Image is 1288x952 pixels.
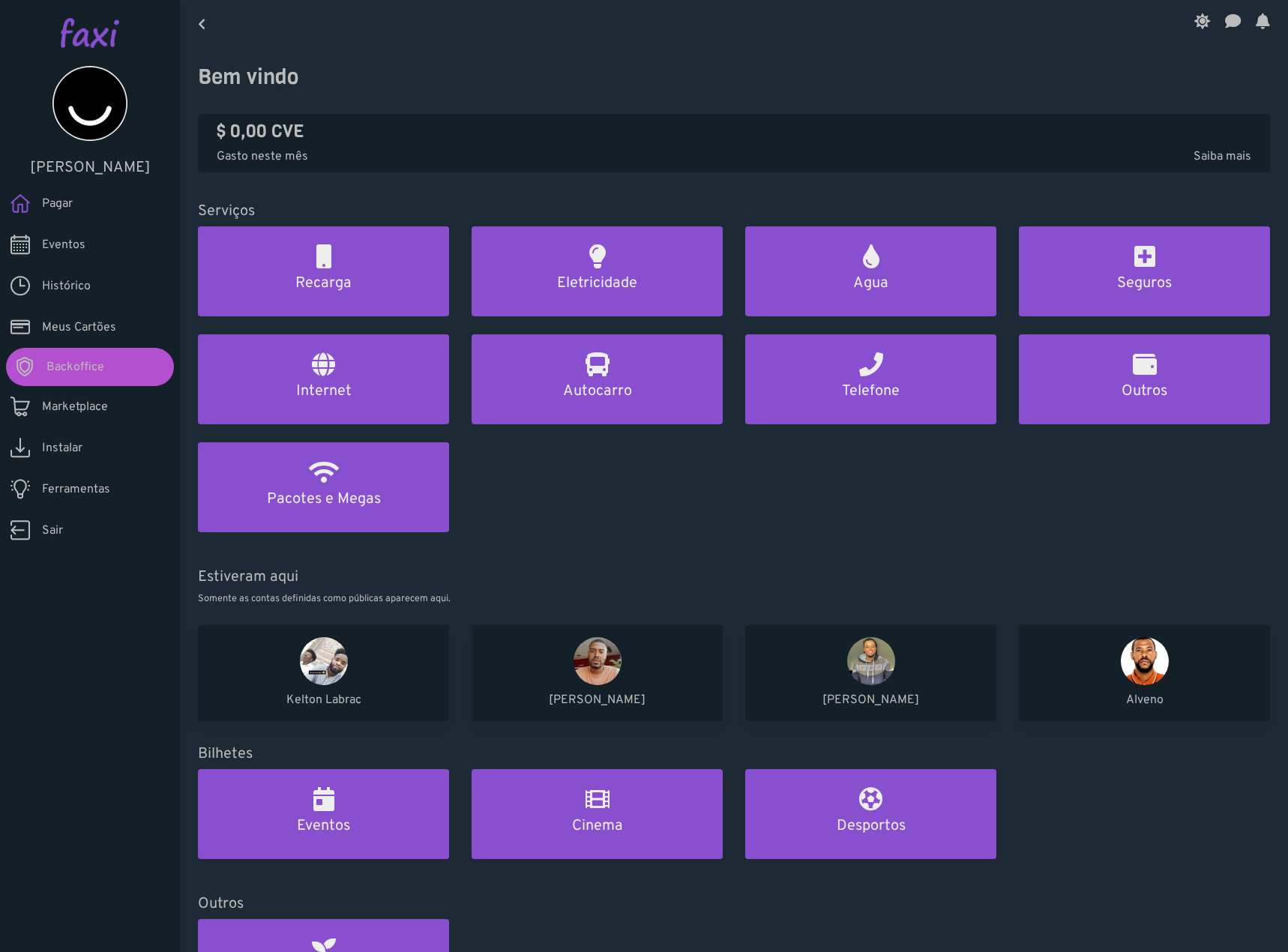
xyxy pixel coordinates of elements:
h5: Pacotes e Megas [216,490,431,508]
span: Saiba mais [1194,148,1251,166]
a: Autocarro [472,334,723,424]
h5: Outros [198,895,1270,913]
a: $ 0,00 CVE Gasto neste mêsSaiba mais [217,121,1251,166]
p: Alveno [1031,691,1258,709]
p: [PERSON_NAME] [757,691,984,709]
h5: Telefone [763,382,978,400]
a: Adilson Moreira [PERSON_NAME] [472,625,723,721]
h4: $ 0,00 CVE [217,121,1251,142]
h5: Agua [763,274,978,292]
h5: [PERSON_NAME] [22,159,157,177]
span: Histórico [42,277,91,295]
span: Marketplace [42,398,108,416]
img: Alveno [1121,637,1169,685]
h5: Seguros [1037,274,1252,292]
a: Eventos [198,769,449,859]
h5: Outros [1037,382,1252,400]
span: Eventos [42,236,85,254]
p: [PERSON_NAME] [484,691,711,709]
h5: Bilhetes [198,745,1270,763]
span: Ferramentas [42,480,110,498]
span: Pagar [42,195,73,213]
a: Cinema [472,769,723,859]
p: Gasto neste mês [217,148,1251,166]
h5: Eventos [216,817,431,835]
a: Telefone [745,334,996,424]
a: Kelton Labrac Kelton Labrac [198,625,449,721]
h5: Recarga [216,274,431,292]
img: Adilson Moreira [574,637,622,685]
h5: Desportos [763,817,978,835]
span: Meus Cartões [42,319,116,337]
a: Eletricidade [472,226,723,316]
a: Assis Ferreira [PERSON_NAME] [745,625,996,721]
a: Seguros [1019,226,1270,316]
h5: Estiveram aqui [198,568,1270,586]
a: [PERSON_NAME] [22,66,157,177]
a: Recarga [198,226,449,316]
a: Outros [1019,334,1270,424]
a: Alveno Alveno [1019,625,1270,721]
h5: Autocarro [490,382,705,400]
p: Kelton Labrac [210,691,437,709]
h5: Serviços [198,202,1270,220]
img: Assis Ferreira [847,637,895,685]
a: Internet [198,334,449,424]
h3: Bem vindo [198,64,1270,90]
h5: Cinema [490,817,705,835]
span: Sair [42,522,63,540]
a: Desportos [745,769,996,859]
h5: Eletricidade [490,274,705,292]
a: Backoffice [6,348,174,386]
p: Somente as contas definidas como públicas aparecem aqui. [198,592,1270,606]
a: Agua [745,226,996,316]
img: Kelton Labrac [300,637,348,685]
a: Pacotes e Megas [198,442,449,532]
span: Backoffice [46,358,104,376]
span: Instalar [42,439,82,457]
h5: Internet [216,382,431,400]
